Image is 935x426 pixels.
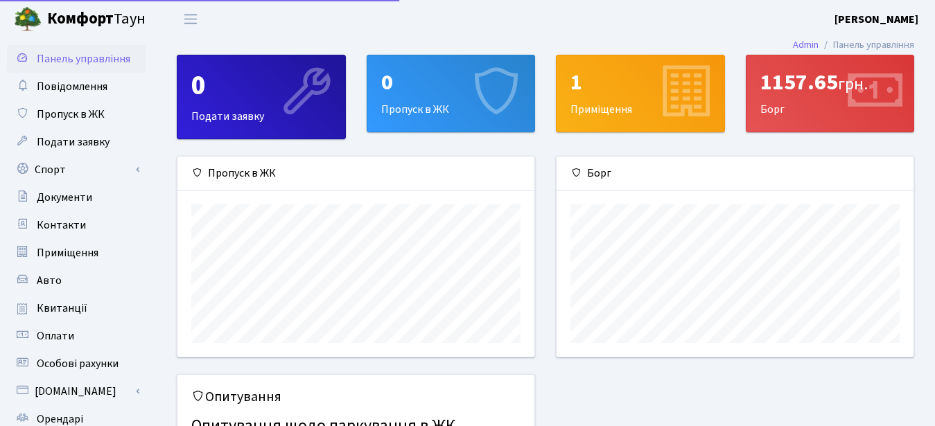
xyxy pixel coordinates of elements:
[191,389,521,405] h5: Опитування
[746,55,914,132] div: Борг
[47,8,114,30] b: Комфорт
[37,273,62,288] span: Авто
[556,55,725,132] a: 1Приміщення
[557,55,724,132] div: Приміщення
[7,128,146,156] a: Подати заявку
[760,69,900,96] div: 1157.65
[819,37,914,53] li: Панель управління
[793,37,819,52] a: Admin
[834,12,918,27] b: [PERSON_NAME]
[14,6,42,33] img: logo.png
[37,328,74,344] span: Оплати
[7,267,146,294] a: Авто
[7,211,146,239] a: Контакти
[838,72,868,96] span: грн.
[7,322,146,350] a: Оплати
[37,301,87,316] span: Квитанції
[7,100,146,128] a: Пропуск в ЖК
[7,45,146,73] a: Панель управління
[37,79,107,94] span: Повідомлення
[37,107,105,122] span: Пропуск в ЖК
[772,30,935,60] nav: breadcrumb
[177,55,345,139] div: Подати заявку
[7,73,146,100] a: Повідомлення
[47,8,146,31] span: Таун
[191,69,331,103] div: 0
[177,55,346,139] a: 0Подати заявку
[173,8,208,30] button: Переключити навігацію
[37,356,119,371] span: Особові рахунки
[7,239,146,267] a: Приміщення
[37,134,110,150] span: Подати заявку
[7,184,146,211] a: Документи
[177,157,534,190] div: Пропуск в ЖК
[381,69,521,96] div: 0
[7,294,146,322] a: Квитанції
[7,378,146,405] a: [DOMAIN_NAME]
[37,218,86,233] span: Контакти
[367,55,535,132] div: Пропуск в ЖК
[557,157,914,190] div: Борг
[7,350,146,378] a: Особові рахунки
[570,69,710,96] div: 1
[37,245,98,260] span: Приміщення
[834,11,918,28] a: [PERSON_NAME]
[37,51,130,66] span: Панель управління
[37,190,92,205] span: Документи
[7,156,146,184] a: Спорт
[367,55,536,132] a: 0Пропуск в ЖК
